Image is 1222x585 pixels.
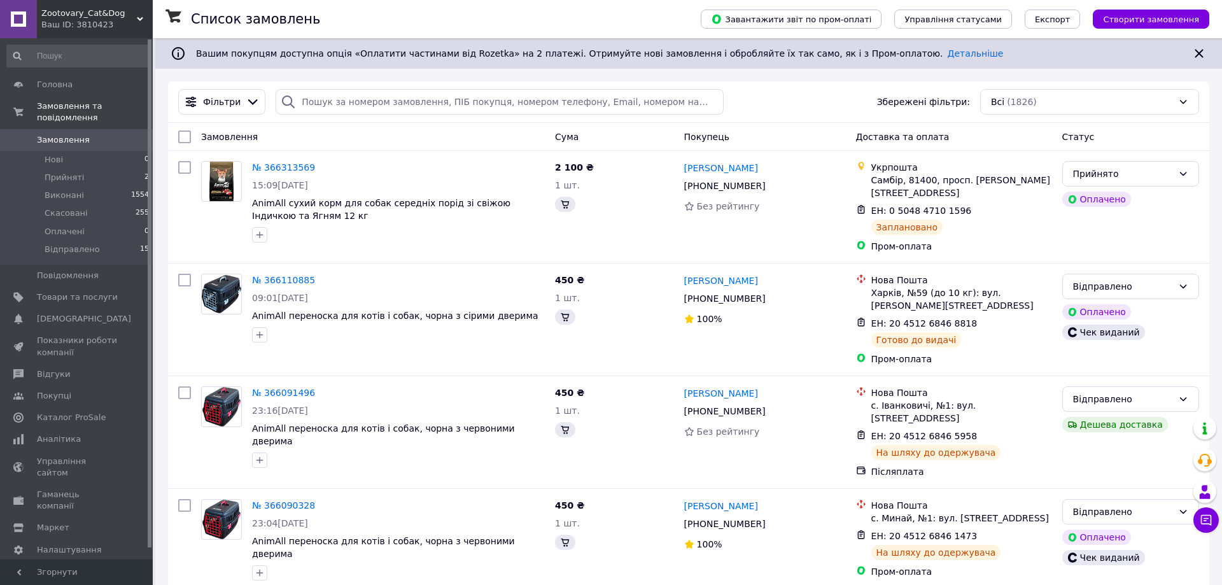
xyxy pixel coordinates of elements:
span: Покупець [684,132,729,142]
span: Повідомлення [37,270,99,281]
div: Чек виданий [1062,550,1145,565]
span: ЕН: 20 4512 6846 1473 [871,531,978,541]
span: Маркет [37,522,69,533]
span: Експорт [1035,15,1071,24]
span: Гаманець компанії [37,489,118,512]
span: ЕН: 20 4512 6846 8818 [871,318,978,328]
span: Замовлення [201,132,258,142]
span: Завантажити звіт по пром-оплаті [711,13,871,25]
div: Відправлено [1073,279,1173,293]
span: Головна [37,79,73,90]
div: Заплановано [871,220,943,235]
button: Чат з покупцем [1193,507,1219,533]
img: Фото товару [202,275,241,314]
span: Без рейтингу [697,426,760,437]
span: Доставка та оплата [856,132,950,142]
span: 255 [136,208,149,219]
span: Cума [555,132,579,142]
div: [PHONE_NUMBER] [682,402,768,420]
span: Аналітика [37,433,81,445]
span: 2 [144,172,149,183]
button: Створити замовлення [1093,10,1209,29]
span: 1554 [131,190,149,201]
span: Оплачені [45,226,85,237]
span: Виконані [45,190,84,201]
a: AnimAll переноска для котів і собак, чорна з сірими дверима [252,311,538,321]
span: Управління сайтом [37,456,118,479]
span: Zootovary_Cat&Dog [41,8,137,19]
a: [PERSON_NAME] [684,387,758,400]
span: Налаштування [37,544,102,556]
div: Нова Пошта [871,386,1052,399]
span: 1 шт. [555,405,580,416]
span: 2 100 ₴ [555,162,594,173]
span: 23:04[DATE] [252,518,308,528]
span: Покупці [37,390,71,402]
span: Без рейтингу [697,201,760,211]
div: Післяплата [871,465,1052,478]
span: 0 [144,226,149,237]
div: с. Минай, №1: вул. [STREET_ADDRESS] [871,512,1052,525]
span: Відгуки [37,369,70,380]
div: с. Іванковичі, №1: вул. [STREET_ADDRESS] [871,399,1052,425]
a: AnimAll переноска для котів і собак, чорна з червоними дверима [252,423,515,446]
img: Фото товару [202,500,241,539]
span: Нові [45,154,63,166]
div: Харків, №59 (до 10 кг): вул. [PERSON_NAME][STREET_ADDRESS] [871,286,1052,312]
a: Фото товару [201,161,242,202]
div: Ваш ID: 3810423 [41,19,153,31]
div: Нова Пошта [871,274,1052,286]
a: AnimAll сухий корм для собак середніх порід зі свіжою Індичкою та Ягням 12 кг [252,198,510,221]
div: Відправлено [1073,505,1173,519]
button: Завантажити звіт по пром-оплаті [701,10,881,29]
div: Оплачено [1062,304,1131,320]
div: Відправлено [1073,392,1173,406]
span: 1 шт. [555,518,580,528]
a: AnimAll переноска для котів і собак, чорна з червоними дверима [252,536,515,559]
div: На шляху до одержувача [871,545,1001,560]
div: Самбір, 81400, просп. [PERSON_NAME][STREET_ADDRESS] [871,174,1052,199]
span: 15 [140,244,149,255]
span: (1826) [1007,97,1037,107]
img: Фото товару [202,387,241,426]
span: 0 [144,154,149,166]
span: [DEMOGRAPHIC_DATA] [37,313,131,325]
span: Каталог ProSale [37,412,106,423]
span: Вашим покупцям доступна опція «Оплатити частинами від Rozetka» на 2 платежі. Отримуйте нові замов... [196,48,1003,59]
a: № 366091496 [252,388,315,398]
button: Управління статусами [894,10,1012,29]
div: [PHONE_NUMBER] [682,515,768,533]
span: 09:01[DATE] [252,293,308,303]
button: Експорт [1025,10,1081,29]
a: [PERSON_NAME] [684,274,758,287]
span: ЕН: 20 4512 6846 5958 [871,431,978,441]
a: [PERSON_NAME] [684,500,758,512]
span: Збережені фільтри: [877,95,970,108]
img: Фото товару [209,162,233,201]
span: 15:09[DATE] [252,180,308,190]
span: Замовлення [37,134,90,146]
h1: Список замовлень [191,11,320,27]
span: Всі [991,95,1004,108]
div: На шляху до одержувача [871,445,1001,460]
a: Детальніше [948,48,1004,59]
div: Чек виданий [1062,325,1145,340]
div: Пром-оплата [871,353,1052,365]
span: 100% [697,314,722,324]
span: Статус [1062,132,1095,142]
span: 100% [697,539,722,549]
span: 450 ₴ [555,500,584,511]
span: 450 ₴ [555,388,584,398]
div: Укрпошта [871,161,1052,174]
input: Пошук [6,45,150,67]
div: Оплачено [1062,192,1131,207]
div: Дешева доставка [1062,417,1168,432]
span: Фільтри [203,95,241,108]
span: Товари та послуги [37,292,118,303]
span: ЕН: 0 5048 4710 1596 [871,206,972,216]
a: № 366090328 [252,500,315,511]
a: № 366110885 [252,275,315,285]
